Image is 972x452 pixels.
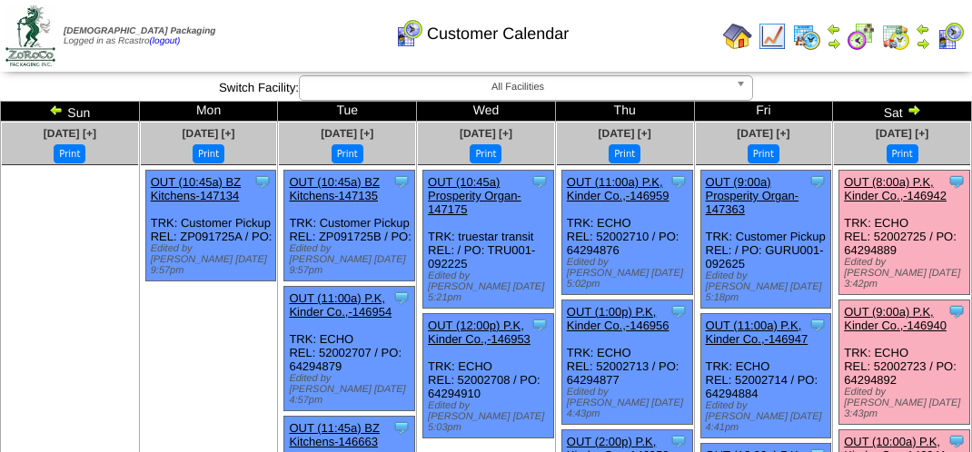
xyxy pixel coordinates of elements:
[827,36,841,51] img: arrowright.gif
[700,314,831,438] div: TRK: ECHO REL: 52002714 / PO: 64294884
[5,5,55,66] img: zoroco-logo-small.webp
[428,400,553,433] div: Edited by [PERSON_NAME] [DATE] 5:03pm
[253,172,272,191] img: Tooltip
[428,270,553,303] div: Edited by [PERSON_NAME] [DATE] 5:21pm
[392,172,411,191] img: Tooltip
[423,314,554,438] div: TRK: ECHO REL: 52002708 / PO: 64294910
[694,102,833,122] td: Fri
[417,102,556,122] td: Wed
[44,127,96,140] a: [DATE] [+]
[758,22,787,51] img: line_graph.gif
[827,22,841,36] img: arrowleft.gif
[145,171,276,281] div: TRK: Customer Pickup REL: ZP091725A / PO:
[460,127,512,140] a: [DATE] [+]
[428,319,531,346] a: OUT (12:00p) P.K, Kinder Co.,-146953
[394,19,423,48] img: calendarcustomer.gif
[284,287,415,411] div: TRK: ECHO REL: 52002707 / PO: 64294879
[844,305,947,332] a: OUT (9:00a) P.K, Kinder Co.,-146940
[844,175,947,202] a: OUT (8:00a) P.K, Kinder Co.,-146942
[284,171,415,281] div: TRK: Customer Pickup REL: ZP091725B / PO:
[64,26,215,46] span: Logged in as Rcastro
[748,144,779,163] button: Print
[423,171,554,309] div: TRK: truestar transit REL: / PO: TRU001-092225
[669,302,688,320] img: Tooltip
[567,387,692,419] div: Edited by [PERSON_NAME] [DATE] 4:43pm
[599,127,651,140] a: [DATE] [+]
[561,171,692,295] div: TRK: ECHO REL: 52002710 / PO: 64294876
[531,172,549,191] img: Tooltip
[808,172,827,191] img: Tooltip
[150,36,181,46] a: (logout)
[561,300,692,425] div: TRK: ECHO REL: 52002713 / PO: 64294877
[307,76,729,98] span: All Facilities
[839,171,970,295] div: TRK: ECHO REL: 52002725 / PO: 64294889
[833,102,972,122] td: Sat
[706,270,831,303] div: Edited by [PERSON_NAME] [DATE] 5:18pm
[289,243,414,276] div: Edited by [PERSON_NAME] [DATE] 9:57pm
[947,302,966,320] img: Tooltip
[54,144,85,163] button: Print
[555,102,694,122] td: Thu
[916,22,930,36] img: arrowleft.gif
[289,421,379,448] a: OUT (11:45a) BZ Kitchens-146663
[1,102,140,122] td: Sun
[332,144,363,163] button: Print
[844,387,969,419] div: Edited by [PERSON_NAME] [DATE] 3:43pm
[64,26,215,36] span: [DEMOGRAPHIC_DATA] Packaging
[278,102,417,122] td: Tue
[392,289,411,307] img: Tooltip
[151,243,276,276] div: Edited by [PERSON_NAME] [DATE] 9:57pm
[193,144,224,163] button: Print
[289,373,414,406] div: Edited by [PERSON_NAME] [DATE] 4:57pm
[531,316,549,334] img: Tooltip
[706,175,799,216] a: OUT (9:00a) Prosperity Organ-147363
[844,257,969,290] div: Edited by [PERSON_NAME] [DATE] 3:42pm
[151,175,241,202] a: OUT (10:45a) BZ Kitchens-147134
[669,172,688,191] img: Tooltip
[428,175,521,216] a: OUT (10:45a) Prosperity Organ-147175
[289,291,392,319] a: OUT (11:00a) P.K, Kinder Co.,-146954
[567,175,669,202] a: OUT (11:00a) P.K, Kinder Co.,-146959
[887,144,918,163] button: Print
[289,175,379,202] a: OUT (10:45a) BZ Kitchens-147135
[139,102,278,122] td: Mon
[847,22,876,51] img: calendarblend.gif
[792,22,821,51] img: calendarprod.gif
[947,172,966,191] img: Tooltip
[876,127,928,140] a: [DATE] [+]
[706,319,808,346] a: OUT (11:00a) P.K, Kinder Co.,-146947
[700,171,831,309] div: TRK: Customer Pickup REL: / PO: GURU001-092625
[609,144,640,163] button: Print
[567,257,692,290] div: Edited by [PERSON_NAME] [DATE] 5:02pm
[839,300,970,425] div: TRK: ECHO REL: 52002723 / PO: 64294892
[907,103,921,117] img: arrowright.gif
[427,25,569,44] span: Customer Calendar
[567,305,669,332] a: OUT (1:00p) P.K, Kinder Co.,-146956
[392,418,411,437] img: Tooltip
[49,103,64,117] img: arrowleft.gif
[470,144,501,163] button: Print
[321,127,373,140] a: [DATE] [+]
[669,432,688,450] img: Tooltip
[183,127,235,140] a: [DATE] [+]
[916,36,930,51] img: arrowright.gif
[947,432,966,450] img: Tooltip
[706,400,831,433] div: Edited by [PERSON_NAME] [DATE] 4:41pm
[936,22,965,51] img: calendarcustomer.gif
[881,22,910,51] img: calendarinout.gif
[737,127,789,140] a: [DATE] [+]
[808,316,827,334] img: Tooltip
